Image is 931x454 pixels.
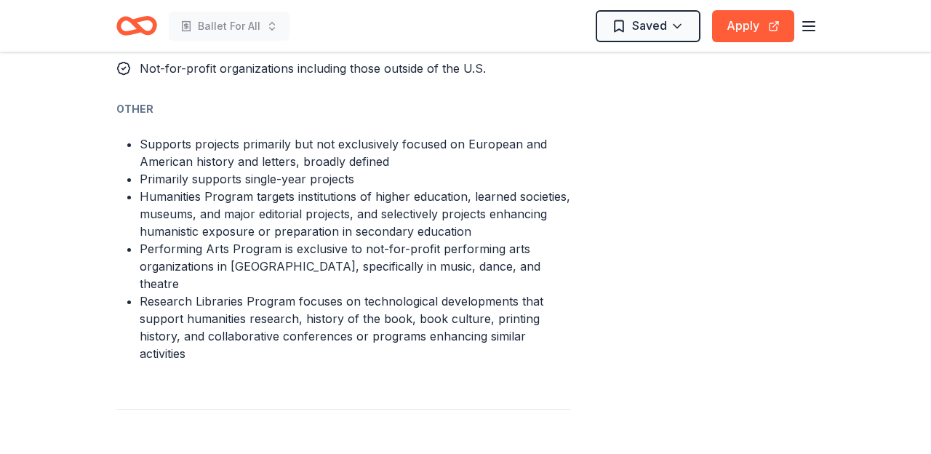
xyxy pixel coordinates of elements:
button: Apply [712,10,794,42]
button: Saved [596,10,700,42]
a: Home [116,9,157,43]
span: Ballet For All [198,17,260,35]
li: Performing Arts Program is exclusive to not-for-profit performing arts organizations in [GEOGRAPH... [140,240,570,292]
div: Other [116,100,570,118]
li: Supports projects primarily but not exclusively focused on European and American history and lett... [140,135,570,170]
span: Saved [632,16,667,35]
li: Research Libraries Program focuses on technological developments that support humanities research... [140,292,570,362]
li: Primarily supports single-year projects [140,170,570,188]
li: Humanities Program targets institutions of higher education, learned societies, museums, and majo... [140,188,570,240]
button: Ballet For All [169,12,289,41]
span: Not-for-profit organizations including those outside of the U.S. [140,61,486,76]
